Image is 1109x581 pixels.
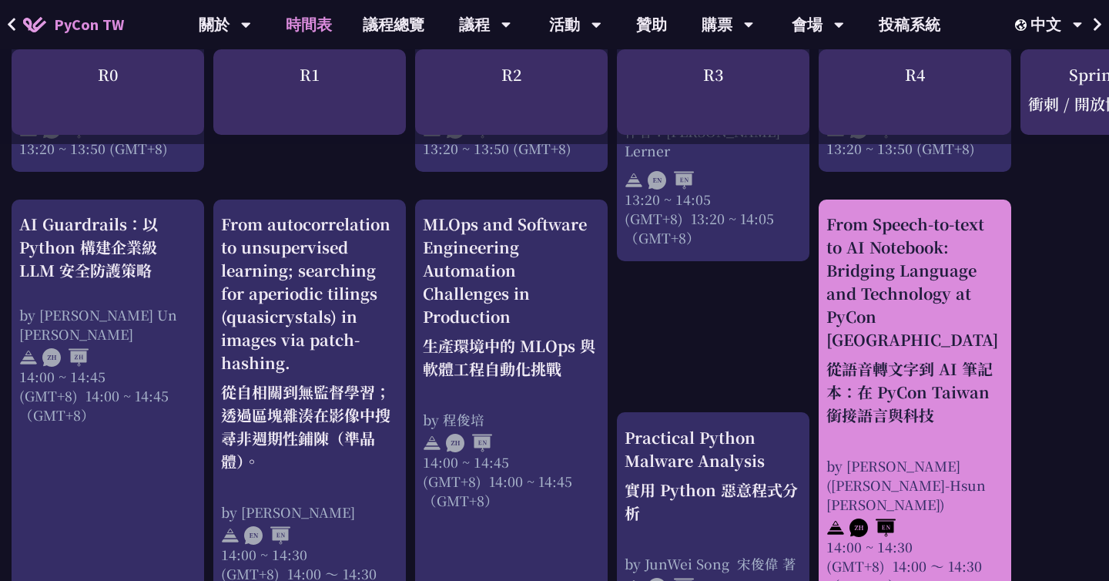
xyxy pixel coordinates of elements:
[423,334,595,380] font: 生產環境中的 MLOps 與軟體工程自動化挑戰
[826,456,1003,514] div: by [PERSON_NAME]([PERSON_NAME]-Hsun [PERSON_NAME])
[19,213,196,282] div: AI Guardrails：以 Python 構建企業級 LLM 安全防護策略
[826,358,993,426] font: 從語音轉文字到 AI 筆記本：在 PyCon Taiwan 銜接語言與科技
[826,139,1003,158] div: 13:20 ~ 13:50 (GMT+8)
[415,49,608,135] div: R2
[617,49,809,135] div: R3
[221,381,390,472] font: 從自相關到無監督學習；透過區塊雜湊在影像中搜尋非週期性鋪陳（準晶體）。
[423,434,441,452] img: svg+xml;base64,PHN2ZyB4bWxucz0iaHR0cDovL3d3dy53My5vcmcvMjAwMC9zdmciIHdpZHRoPSIyNCIgaGVpZ2h0PSIyNC...
[648,172,694,190] img: ENEN.5a408d1.svg
[625,479,798,524] font: 實用 Python 惡意程式分析
[244,526,290,545] img: ENEN.5a408d1.svg
[221,213,398,479] div: From autocorrelation to unsupervised learning; searching for aperiodic tilings (quasicrystals) in...
[423,213,600,387] div: MLOps and Software Engineering Automation Challenges in Production
[1015,19,1030,31] img: Locale Icon
[625,172,643,190] img: svg+xml;base64,PHN2ZyB4bWxucz0iaHR0cDovL3d3dy53My5vcmcvMjAwMC9zdmciIHdpZHRoPSIyNCIgaGVpZ2h0PSIyNC...
[12,49,204,135] div: R0
[446,434,492,452] img: ZHEN.371966e.svg
[826,519,845,537] img: svg+xml;base64,PHN2ZyB4bWxucz0iaHR0cDovL3d3dy53My5vcmcvMjAwMC9zdmciIHdpZHRoPSIyNCIgaGVpZ2h0PSIyNC...
[19,386,169,425] font: 14:00 ~ 14:45（GMT+8）
[625,554,802,573] div: by JunWei Song
[423,410,600,429] div: by 程俊培
[19,305,196,344] div: by [PERSON_NAME] Un [PERSON_NAME]
[625,210,774,248] font: 13:20 ~ 14:05（GMT+8）
[826,213,1003,433] div: From Speech-to-text to AI Notebook: Bridging Language and Technology at PyCon [GEOGRAPHIC_DATA]
[213,49,406,135] div: R1
[8,5,139,44] a: PyCon TW
[19,367,196,425] div: 14:00 ~ 14:45 (GMT+8)
[625,190,802,248] div: 13:20 ~ 14:05 (GMT+8)
[23,17,46,32] img: Home icon of PyCon TW 2025
[221,502,398,522] div: by [PERSON_NAME]
[19,348,38,367] img: svg+xml;base64,PHN2ZyB4bWxucz0iaHR0cDovL3d3dy53My5vcmcvMjAwMC9zdmciIHdpZHRoPSIyNCIgaGVpZ2h0PSIyNC...
[221,526,240,545] img: svg+xml;base64,PHN2ZyB4bWxucz0iaHR0cDovL3d3dy53My5vcmcvMjAwMC9zdmciIHdpZHRoPSIyNCIgaGVpZ2h0PSIyNC...
[737,554,796,573] font: 宋俊偉 著
[423,139,600,158] div: 13:20 ~ 13:50 (GMT+8)
[849,519,896,537] img: ZHEN.371966e.svg
[19,139,196,158] div: 13:20 ~ 13:50 (GMT+8)
[42,348,89,367] img: ZHZH.38617ef.svg
[54,13,124,36] span: PyCon TW
[625,426,802,531] div: Practical Python Malware Analysis
[819,49,1011,135] div: R4
[423,452,600,510] div: 14:00 ~ 14:45 (GMT+8)
[423,472,572,510] font: 14:00 ~ 14:45（GMT+8）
